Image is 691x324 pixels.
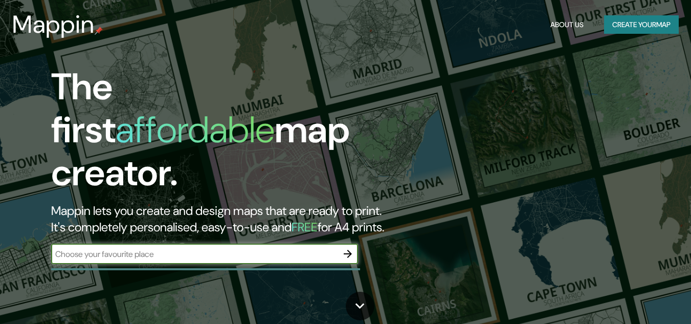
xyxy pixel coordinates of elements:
[51,203,397,235] h2: Mappin lets you create and design maps that are ready to print. It's completely personalised, eas...
[51,248,338,260] input: Choose your favourite place
[604,15,679,34] button: Create yourmap
[51,66,397,203] h1: The first map creator.
[116,106,275,154] h1: affordable
[292,219,318,235] h5: FREE
[12,10,95,39] h3: Mappin
[546,15,588,34] button: About Us
[95,27,103,35] img: mappin-pin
